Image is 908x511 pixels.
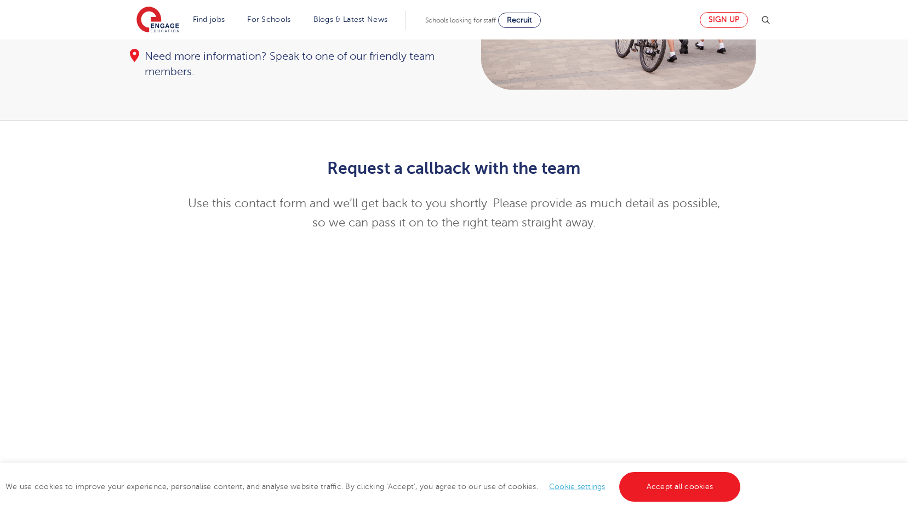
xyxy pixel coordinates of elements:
a: For Schools [247,15,290,24]
span: We use cookies to improve your experience, personalise content, and analyse website traffic. By c... [5,482,743,491]
a: Find jobs [193,15,225,24]
h2: Request a callback with the team [185,159,723,178]
span: Recruit [507,16,532,24]
span: Schools looking for staff [425,16,496,24]
a: Sign up [700,12,748,28]
span: Use this contact form and we’ll get back to you shortly. Please provide as much detail as possibl... [188,197,720,229]
div: Need more information? Speak to one of our friendly team members. [130,49,443,80]
a: Accept all cookies [619,472,741,502]
a: Recruit [498,13,541,28]
img: Engage Education [136,7,179,34]
a: Cookie settings [549,482,606,491]
a: Blogs & Latest News [313,15,388,24]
